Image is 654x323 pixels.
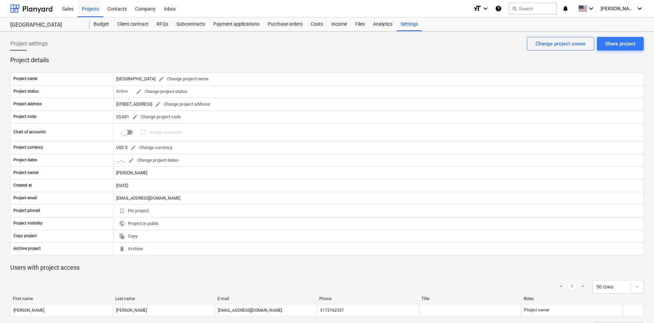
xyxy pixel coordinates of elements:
[90,17,113,31] a: Budget
[13,129,46,135] p: Chart of accounts
[209,17,264,31] a: Payment applications
[152,17,172,31] a: RFQs
[116,244,146,254] button: Archive
[119,207,149,215] span: Pin project
[264,17,307,31] a: Purchase orders
[13,183,32,188] p: Created at
[116,74,211,84] div: [GEOGRAPHIC_DATA]
[13,157,37,163] p: Project dates
[568,283,576,291] a: Page 1 is your current page
[535,39,586,48] div: Change project owner
[10,22,81,29] div: [GEOGRAPHIC_DATA]
[481,4,490,13] i: keyboard_arrow_down
[579,283,587,291] a: Next page
[119,233,125,239] span: file_copy
[562,4,569,13] i: notifications
[113,17,152,31] div: Client contract
[125,155,181,166] button: Change project dates
[13,208,40,214] p: Project pinned
[119,232,137,240] span: Copy
[116,218,162,229] button: Project is public
[119,220,125,227] span: public
[10,40,48,48] span: Project settings
[13,296,110,301] div: First name
[119,245,143,253] span: Archive
[113,180,643,191] div: [DATE]
[351,17,369,31] a: Files
[116,112,184,122] div: 25-001
[119,220,159,228] span: Project is public
[158,76,164,82] span: edit
[116,89,128,94] p: Active
[155,101,161,107] span: edit
[397,17,422,31] a: Settings
[130,144,172,152] span: Change currency
[13,114,36,120] p: Project code
[13,145,43,150] p: Project currency
[119,246,125,252] span: delete
[13,89,39,94] p: Project status
[129,112,184,122] button: Change project code
[116,158,125,163] div: ... - ...
[10,56,644,64] p: Project details
[597,37,644,51] button: Share project
[319,296,416,301] div: Phone
[172,17,209,31] a: Subcontracts
[601,6,635,11] span: [PERSON_NAME]
[156,74,211,84] button: Change project name
[13,101,42,107] p: Project address
[13,76,37,82] p: Project name
[132,113,181,121] span: Change project code
[116,206,151,216] button: Pin project
[473,4,481,13] i: format_size
[557,283,565,291] a: Previous page
[128,157,178,164] span: Change project dates
[13,195,37,201] p: Project email
[512,6,517,11] span: search
[636,4,644,13] i: keyboard_arrow_down
[524,307,549,313] p: Project owner
[133,86,190,97] button: Change project status
[13,246,41,252] p: Archive project
[119,208,125,214] span: bookmark_border
[524,296,620,301] div: Roles
[115,296,212,301] div: Last name
[158,75,209,83] span: Change project name
[113,167,643,178] div: [PERSON_NAME]
[116,99,213,110] div: [STREET_ADDRESS]
[217,296,314,301] div: E-mail
[218,308,282,313] div: [EMAIL_ADDRESS][DOMAIN_NAME]
[116,231,140,242] button: Copy
[13,233,37,239] p: Copy project
[320,308,344,313] div: 3173762557
[116,145,128,150] span: USD $
[422,296,518,301] div: Title
[128,157,134,163] span: edit
[620,290,654,323] iframe: Chat Widget
[116,308,147,313] div: [PERSON_NAME]
[10,264,644,272] p: Users with project access
[509,3,557,14] button: Search
[136,88,187,96] span: Change project status
[152,99,213,110] button: Change project address
[113,193,643,204] div: [EMAIL_ADDRESS][DOMAIN_NAME]
[155,100,210,108] span: Change project address
[128,143,175,153] button: Change currency
[136,89,142,95] span: edit
[130,145,136,151] span: edit
[307,17,327,31] a: Costs
[587,4,595,13] i: keyboard_arrow_down
[327,17,351,31] a: Income
[13,308,44,313] div: [PERSON_NAME]
[13,220,42,226] p: Project visibility
[369,17,397,31] div: Analytics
